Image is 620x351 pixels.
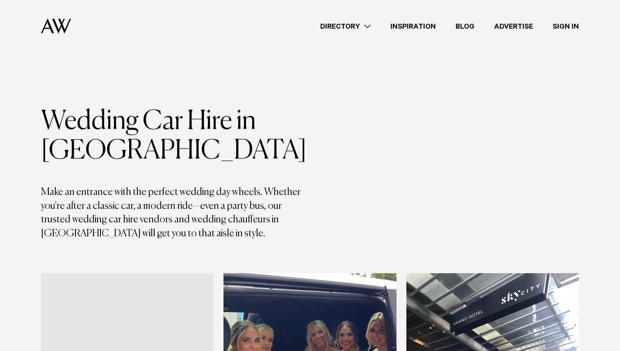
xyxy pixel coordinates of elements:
[446,21,484,32] a: Blog
[484,21,543,32] a: Advertise
[381,21,446,32] a: Inspiration
[41,186,310,240] p: Make an entrance with the perfect wedding day wheels. Whether you're after a classic car, a moder...
[543,21,589,32] a: Sign In
[310,21,381,32] a: Directory
[41,107,310,166] h1: Wedding Car Hire in [GEOGRAPHIC_DATA]
[41,18,71,34] img: Auckland Weddings Logo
